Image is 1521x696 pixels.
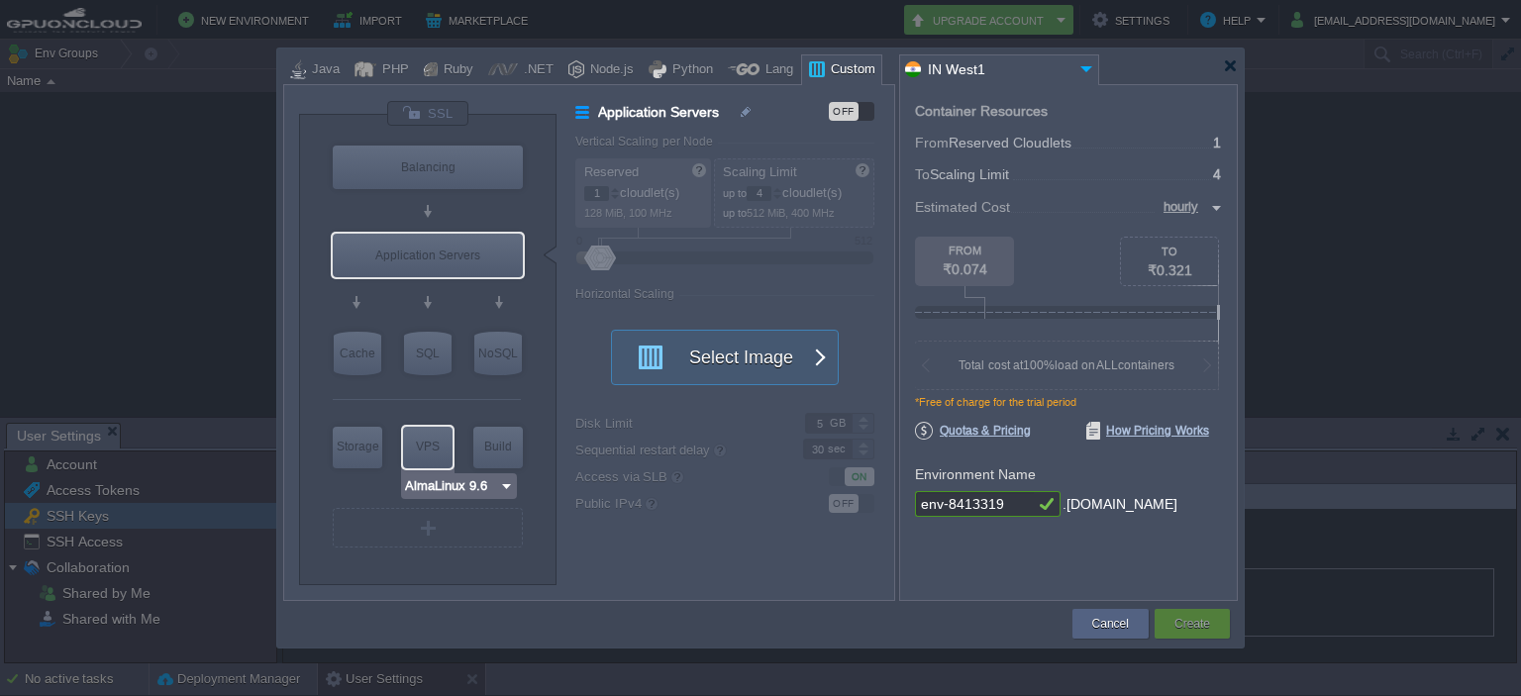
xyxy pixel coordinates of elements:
div: VPS [403,427,453,466]
div: Application Servers [333,234,523,277]
div: Load Balancer [333,146,523,189]
span: How Pricing Works [1086,422,1209,440]
div: .[DOMAIN_NAME] [1063,491,1177,518]
div: Custom [825,55,875,85]
div: Cache [334,332,381,375]
div: Node.js [584,55,634,85]
div: Storage [333,427,382,466]
button: Cancel [1092,614,1129,634]
div: NoSQL Databases [474,332,522,375]
div: Container Resources [915,104,1048,119]
div: SQL [404,332,452,375]
div: Elastic VPS [403,427,453,468]
div: Balancing [333,146,523,189]
div: Build Node [473,427,523,468]
div: Create New Layer [333,508,523,547]
div: *Free of charge for the trial period [915,396,1222,422]
div: SQL Databases [404,332,452,375]
div: Storage Containers [333,427,382,468]
div: .NET [518,55,554,85]
button: Create [1174,614,1210,634]
div: Lang [760,55,793,85]
label: Environment Name [915,466,1036,482]
div: Java [306,55,340,85]
span: Quotas & Pricing [915,422,1031,440]
div: Ruby [438,55,473,85]
div: OFF [829,102,859,121]
button: Select Image [625,331,803,384]
div: Python [666,55,713,85]
div: NoSQL [474,332,522,375]
div: Build [473,427,523,466]
div: PHP [376,55,409,85]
